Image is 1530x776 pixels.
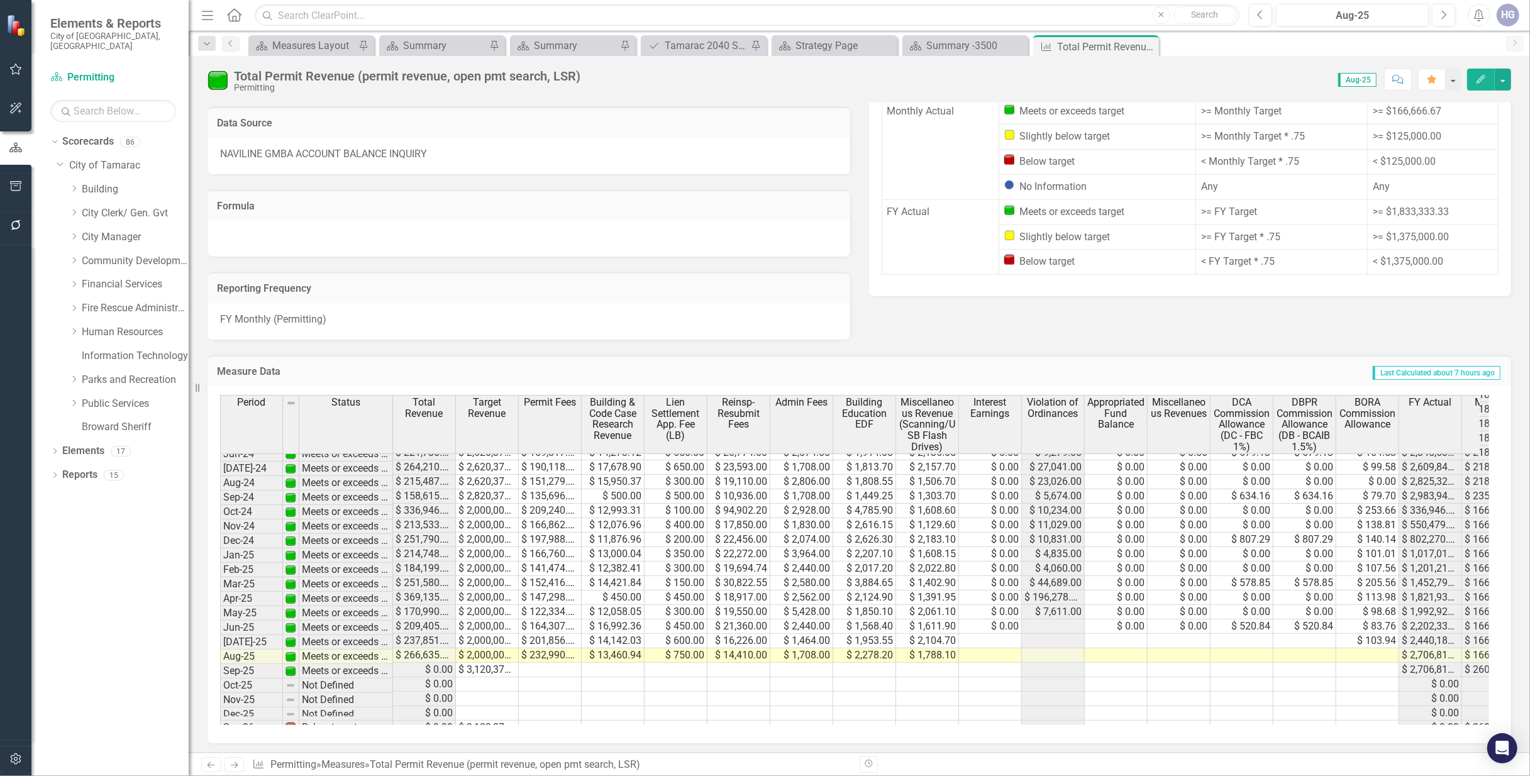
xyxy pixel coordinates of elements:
td: $ 2,157.70 [896,460,959,475]
td: $ 2,017.20 [833,562,896,576]
img: Slightly below target [1004,130,1014,140]
td: $ 135,696.17 [519,489,582,504]
td: $ 22,272.00 [707,547,770,562]
td: $ 0.00 [1148,475,1211,489]
a: Permitting [50,70,176,85]
td: $ 12,076.96 [582,518,645,533]
td: $ 369,135.83 [393,590,456,605]
a: Reports [62,468,97,482]
td: $ 2,983,944.50 [1399,489,1462,504]
td: $ 2,000,000.00 [456,504,519,518]
td: $ 578.85 [1273,576,1336,590]
td: $ 0.00 [1148,460,1211,475]
td: $ 17,850.00 [707,518,770,533]
td: $ 0.00 [1085,590,1148,605]
td: $ 122,334.00 [519,605,582,619]
img: 1UOPjbPZzarJnojPNnPdqcrKqsyubKg2UwelywlROmNPl+gdMW9Kb8ri8GgAAAABJRU5ErkJggg== [285,507,296,517]
td: $ 166,666.67 [1462,547,1525,562]
td: Meets or exceeds target [299,592,393,606]
td: $ 0.00 [959,460,1022,475]
td: $ 113.98 [1336,590,1399,605]
td: $ 30,822.55 [707,576,770,590]
td: $ 0.00 [1085,605,1148,619]
td: $ 12,993.31 [582,504,645,518]
td: $ 0.00 [959,576,1022,590]
td: $ 0.00 [1211,475,1273,489]
td: Jan-25 [220,548,283,563]
td: Apr-25 [220,592,283,606]
td: $ 2,580.00 [770,576,833,590]
td: $ 1,830.00 [770,518,833,533]
td: $ 7,611.00 [1022,605,1085,619]
td: $ 17,678.90 [582,460,645,475]
td: $ 23,026.00 [1022,475,1085,489]
td: $ 251,790.88 [393,533,456,547]
td: $ 0.00 [959,547,1022,562]
td: $ 0.00 [1148,605,1211,619]
td: Oct-24 [220,505,283,519]
td: $ 151,279.86 [519,475,582,489]
td: $ 2,074.00 [770,533,833,547]
td: $ 15,950.37 [582,475,645,489]
td: $ 264,210.33 [393,460,456,475]
td: $ 158,615.14 [393,489,456,504]
td: $ 94,902.20 [707,504,770,518]
td: $ 23,593.00 [707,460,770,475]
td: $ 1,808.55 [833,475,896,489]
td: $ 214,748.00 [393,547,456,562]
td: $ 184,199.57 [393,562,456,576]
td: $ 5,428.00 [770,605,833,619]
td: $ 166,666.67 [1462,562,1525,576]
a: Parks and Recreation [82,373,189,387]
td: $ 215,487.48 [393,475,456,489]
div: Tamarac 2040 Strategic Plan - Departmental Action Plan [665,38,748,53]
td: $ 0.00 [1273,504,1336,518]
a: Community Development [82,254,189,269]
td: $ 166,666.67 [1462,605,1525,619]
td: $ 0.00 [1148,533,1211,547]
td: $ 0.00 [1211,605,1273,619]
img: 1UOPjbPZzarJnojPNnPdqcrKqsyubKg2UwelywlROmNPl+gdMW9Kb8ri8GgAAAABJRU5ErkJggg== [285,565,296,575]
td: $ 2,626.30 [833,533,896,547]
div: Summary -3500 [926,38,1025,53]
td: $ 0.00 [1211,460,1273,475]
td: Meets or exceeds target [299,621,393,635]
td: $ 0.00 [959,562,1022,576]
td: $ 5,674.00 [1022,489,1085,504]
td: $ 2,124.90 [833,590,896,605]
td: $ 196,278.00 [1022,590,1085,605]
td: $ 0.00 [959,504,1022,518]
td: $ 2,616.15 [833,518,896,533]
td: $ 1,449.25 [833,489,896,504]
td: $ 2,825,329.36 [1399,475,1462,489]
div: Permitting [234,83,580,92]
td: $ 1,201,218.22 [1399,562,1462,576]
td: $ 27,041.00 [1022,460,1085,475]
td: Meets or exceeds target [299,577,393,592]
a: Fire Rescue Administration [82,301,189,316]
td: $ 2,202,331.11 [1399,619,1462,634]
td: $ 0.00 [1148,562,1211,576]
td: $ 2,620,375.00 [456,475,519,489]
a: Measures Layout [252,38,355,53]
td: $ 0.00 [1085,533,1148,547]
td: $ 2,061.10 [896,605,959,619]
td: $ 235,031.25 [1462,489,1525,504]
a: City of Tamarac [69,158,189,173]
td: $ 0.00 [1336,475,1399,489]
img: 1UOPjbPZzarJnojPNnPdqcrKqsyubKg2UwelywlROmNPl+gdMW9Kb8ri8GgAAAABJRU5ErkJggg== [285,623,296,633]
td: $ 0.00 [1273,518,1336,533]
td: $ 166,862.80 [519,518,582,533]
td: $ 0.00 [959,475,1022,489]
td: $ 213,533.32 [393,518,456,533]
td: $ 170,990.93 [393,605,456,619]
div: Aug-25 [1280,8,1424,23]
td: $ 18,917.00 [707,590,770,605]
a: Scorecards [62,135,114,149]
td: $ 0.00 [1085,475,1148,489]
td: $ 2,609,841.88 [1399,460,1462,475]
td: $ 2,440.00 [770,619,833,634]
td: $ 2,928.00 [770,504,833,518]
td: $ 10,936.00 [707,489,770,504]
td: $ 4,835.00 [1022,547,1085,562]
